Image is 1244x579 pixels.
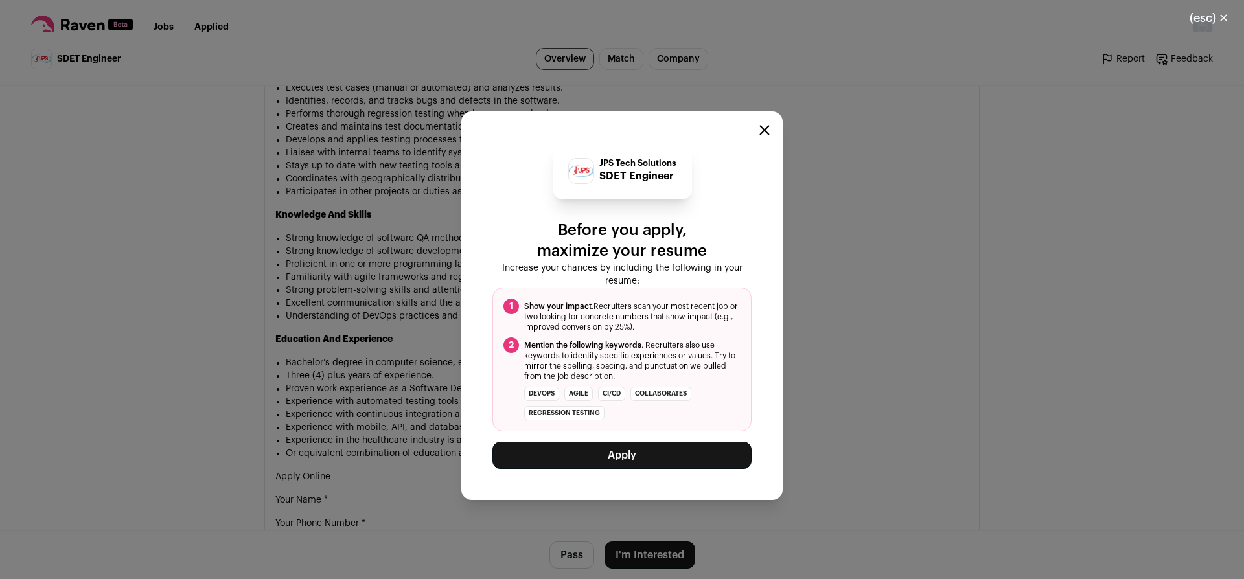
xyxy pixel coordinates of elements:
span: . Recruiters also use keywords to identify specific experiences or values. Try to mirror the spel... [524,340,741,381]
span: Recruiters scan your most recent job or two looking for concrete numbers that show impact (e.g., ... [524,301,741,332]
span: 2 [503,337,519,353]
li: agile [564,387,593,401]
span: Show your impact. [524,302,593,310]
li: collaborates [630,387,691,401]
p: Before you apply, maximize your resume [492,220,752,262]
span: 1 [503,299,519,314]
button: Close modal [1174,4,1244,32]
li: regression testing [524,406,605,420]
li: DevOps [524,387,559,401]
li: CI/CD [598,387,625,401]
span: Mention the following keywords [524,341,641,349]
p: Increase your chances by including the following in your resume: [492,262,752,288]
button: Close modal [759,125,770,135]
button: Apply [492,442,752,469]
img: 56f33ba3aebab4d7a1e87ba7d74a868f19e3928d3fb759ec54767a8720d30771.png [569,165,593,177]
p: JPS Tech Solutions [599,158,676,168]
p: SDET Engineer [599,168,676,184]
